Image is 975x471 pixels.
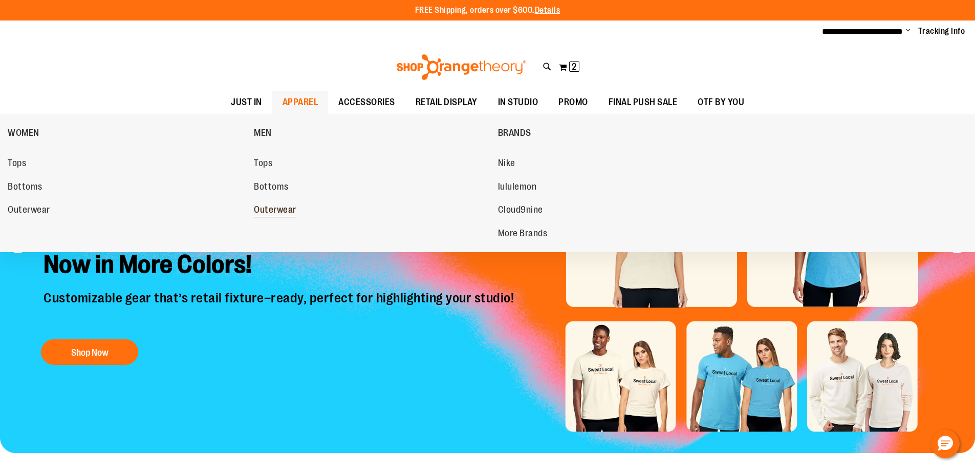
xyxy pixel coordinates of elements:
[905,26,911,36] button: Account menu
[405,91,488,114] a: RETAIL DISPLAY
[8,119,249,146] a: WOMEN
[395,54,528,80] img: Shop Orangetheory
[498,128,531,140] span: BRANDS
[416,91,478,114] span: RETAIL DISPLAY
[918,26,965,37] a: Tracking Info
[8,128,39,140] span: WOMEN
[254,119,492,146] a: MEN
[328,91,405,114] a: ACCESSORIES
[8,181,42,194] span: Bottoms
[254,181,289,194] span: Bottoms
[254,128,272,140] span: MEN
[498,204,543,217] span: Cloud9nine
[415,5,560,16] p: FREE Shipping, orders over $600.
[931,429,960,458] button: Hello, have a question? Let’s chat.
[41,339,138,365] button: Shop Now
[498,181,537,194] span: lululemon
[535,6,560,15] a: Details
[572,62,576,72] span: 2
[598,91,688,114] a: FINAL PUSH SALE
[488,91,549,114] a: IN STUDIO
[687,91,754,114] a: OTF BY YOU
[254,178,487,196] a: Bottoms
[698,91,744,114] span: OTF BY YOU
[36,210,524,370] a: Introducing 5 New City Styles -Now in More Colors! Customizable gear that’s retail fixture–ready,...
[498,158,515,171] span: Nike
[36,290,524,329] p: Customizable gear that’s retail fixture–ready, perfect for highlighting your studio!
[221,91,272,114] a: JUST IN
[498,228,548,241] span: More Brands
[558,91,588,114] span: PROMO
[254,154,487,173] a: Tops
[338,91,395,114] span: ACCESSORIES
[231,91,262,114] span: JUST IN
[548,91,598,114] a: PROMO
[254,204,296,217] span: Outerwear
[498,119,739,146] a: BRANDS
[8,158,26,171] span: Tops
[283,91,318,114] span: APPAREL
[272,91,329,114] a: APPAREL
[254,158,272,171] span: Tops
[498,91,538,114] span: IN STUDIO
[254,201,487,219] a: Outerwear
[8,204,50,217] span: Outerwear
[609,91,678,114] span: FINAL PUSH SALE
